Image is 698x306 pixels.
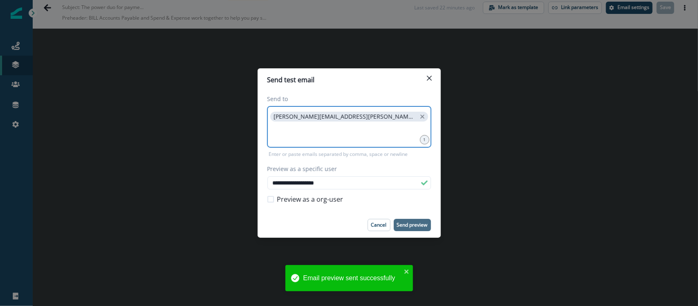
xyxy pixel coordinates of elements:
[394,219,431,231] button: Send preview
[423,72,436,85] button: Close
[277,194,343,204] span: Preview as a org-user
[404,268,410,275] button: close
[397,222,428,228] p: Send preview
[267,75,315,85] p: Send test email
[267,94,426,103] label: Send to
[420,135,429,144] div: 1
[267,151,410,158] p: Enter or paste emails separated by comma, space or newline
[371,222,387,228] p: Cancel
[419,112,426,121] button: close
[303,273,402,283] div: Email preview sent successfully
[274,113,416,120] p: [PERSON_NAME][EMAIL_ADDRESS][PERSON_NAME][DOMAIN_NAME]
[267,164,426,173] label: Preview as a specific user
[368,219,391,231] button: Cancel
